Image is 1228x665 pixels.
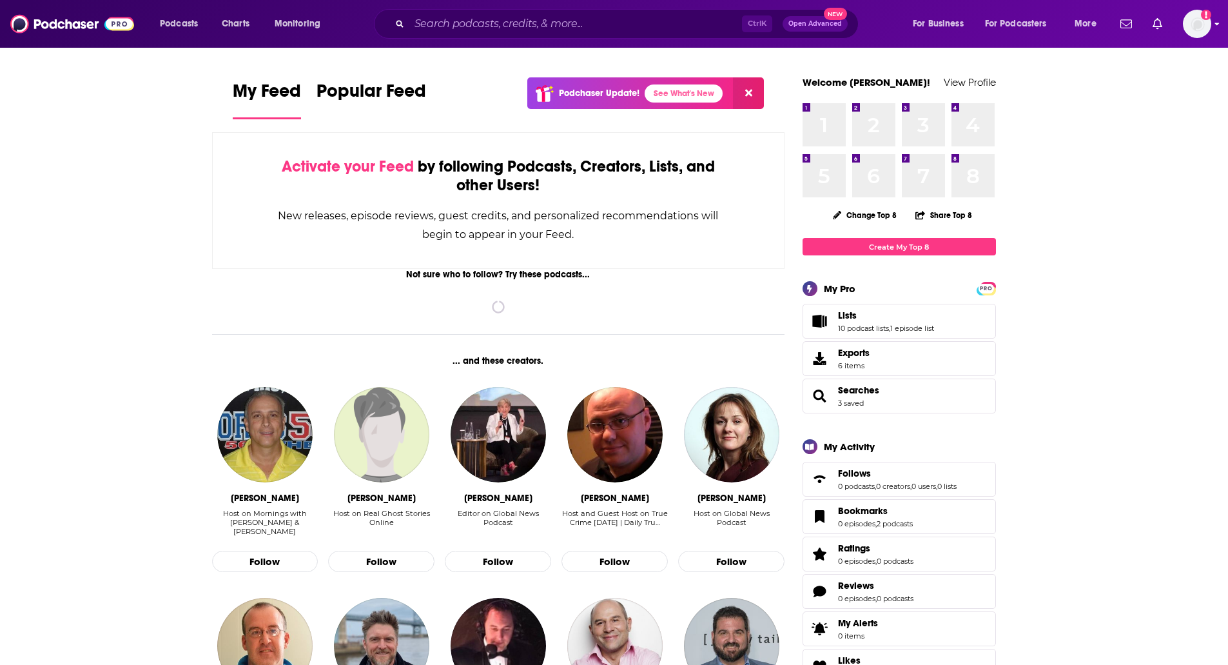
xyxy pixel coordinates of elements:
button: Follow [328,551,434,573]
div: Not sure who to follow? Try these podcasts... [212,269,785,280]
a: 0 podcasts [877,557,913,566]
span: My Alerts [807,620,833,638]
span: Activate your Feed [282,157,414,176]
a: 10 podcast lists [838,324,889,333]
button: open menu [151,14,215,34]
a: Show notifications dropdown [1147,13,1167,35]
a: 0 episodes [838,519,875,528]
img: Karen Martin [451,387,546,482]
a: 0 lists [937,482,957,491]
span: Bookmarks [803,499,996,534]
img: Carol Hughes [334,387,429,482]
button: Open AdvancedNew [783,16,848,32]
div: New releases, episode reviews, guest credits, and personalized recommendations will begin to appe... [277,206,720,244]
span: Exports [838,347,870,359]
span: , [936,482,937,491]
a: 3 saved [838,399,864,408]
span: PRO [979,284,994,293]
img: Tony Brueski [567,387,663,482]
div: Tony Brueski [581,493,649,504]
input: Search podcasts, credits, & more... [409,14,742,34]
span: Ratings [838,542,870,554]
span: Ctrl K [742,15,772,32]
button: Follow [678,551,785,573]
span: My Feed [233,80,301,110]
a: PRO [979,283,994,293]
a: Searches [838,384,879,396]
button: open menu [266,14,337,34]
span: New [824,8,847,20]
a: Lists [807,312,833,330]
button: Show profile menu [1183,10,1211,38]
div: Editor on Global News Podcast [445,509,551,537]
span: , [889,324,890,333]
span: My Alerts [838,617,878,629]
span: Exports [807,350,833,368]
a: Popular Feed [317,80,426,119]
span: 6 items [838,361,870,370]
a: My Feed [233,80,301,119]
div: Host on Mornings with Greg & Eli [212,509,318,537]
a: 0 podcasts [838,482,875,491]
img: Greg Gaston [217,387,313,482]
a: Reviews [838,580,913,591]
span: For Podcasters [985,15,1047,33]
button: open menu [977,14,1066,34]
div: ... and these creators. [212,355,785,366]
div: Greg Gaston [231,493,299,504]
a: Welcome [PERSON_NAME]! [803,76,930,88]
div: Host on Mornings with [PERSON_NAME] & [PERSON_NAME] [212,509,318,536]
button: Follow [445,551,551,573]
span: , [875,482,876,491]
span: Searches [803,379,996,413]
button: open menu [904,14,980,34]
svg: Add a profile image [1201,10,1211,20]
a: 0 podcasts [877,594,913,603]
div: Host and Guest Host on True Crime [DATE] | Daily Tru… [561,509,668,527]
div: Host on Real Ghost Stories Online [328,509,434,527]
span: More [1075,15,1096,33]
a: Lists [838,310,934,321]
a: Jackie Leonard [684,387,779,482]
a: Follows [807,470,833,488]
span: , [875,557,877,566]
button: Change Top 8 [825,207,905,223]
img: Podchaser - Follow, Share and Rate Podcasts [10,12,134,36]
span: Lists [838,310,857,321]
div: Host on Global News Podcast [678,509,785,527]
a: 0 creators [876,482,910,491]
a: Show notifications dropdown [1115,13,1137,35]
button: Follow [561,551,668,573]
a: Bookmarks [807,508,833,526]
div: by following Podcasts, Creators, Lists, and other Users! [277,157,720,195]
div: Host and Guest Host on True Crime Today | Daily Tru… [561,509,668,537]
a: 2 podcasts [877,519,913,528]
span: Lists [803,304,996,339]
a: Searches [807,387,833,405]
a: Create My Top 8 [803,238,996,255]
div: Carol Hughes [347,493,416,504]
span: Monitoring [275,15,320,33]
a: Ratings [807,545,833,563]
span: Logged in as gabrielle.gantz [1183,10,1211,38]
div: Editor on Global News Podcast [445,509,551,527]
a: Exports [803,341,996,376]
a: 0 episodes [838,594,875,603]
span: , [910,482,911,491]
a: 0 episodes [838,557,875,566]
span: Reviews [803,574,996,609]
span: Reviews [838,580,874,591]
a: Ratings [838,542,913,554]
span: Popular Feed [317,80,426,110]
a: See What's New [645,84,723,103]
span: Podcasts [160,15,198,33]
span: Bookmarks [838,505,888,517]
span: 0 items [838,631,878,640]
a: My Alerts [803,611,996,646]
a: Bookmarks [838,505,913,517]
span: Charts [222,15,249,33]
